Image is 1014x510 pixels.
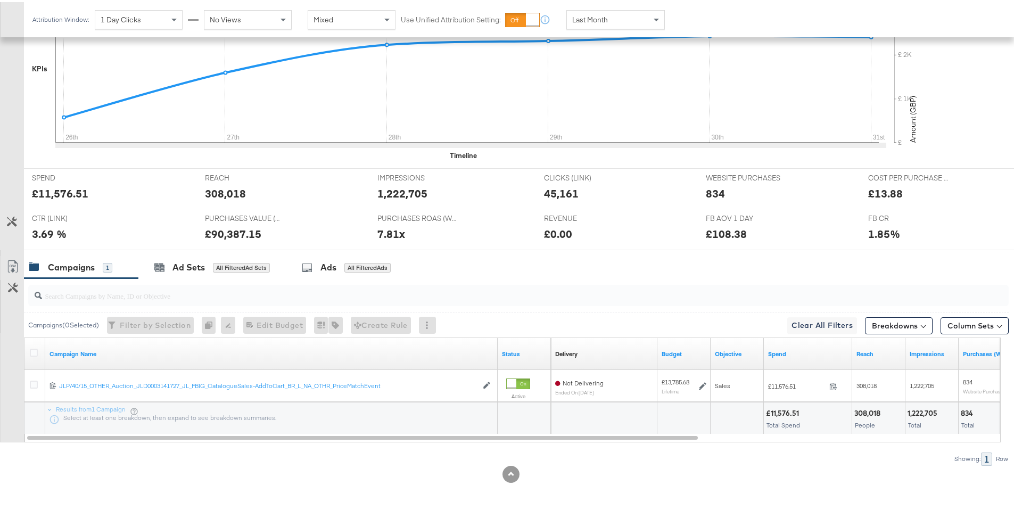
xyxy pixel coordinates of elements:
[856,380,877,388] span: 308,018
[908,406,941,416] div: 1,222,705
[32,171,112,181] span: SPEND
[963,376,972,384] span: 834
[766,419,800,427] span: Total Spend
[910,380,934,388] span: 1,222,705
[563,377,604,385] span: Not Delivering
[706,224,747,240] div: £108.38
[450,149,477,159] div: Timeline
[868,171,948,181] span: COST PER PURCHASE (WEBSITE EVENTS)
[344,261,391,270] div: All Filtered Ads
[32,224,67,240] div: 3.69 %
[792,317,853,330] span: Clear All Filters
[544,171,624,181] span: CLICKS (LINK)
[205,211,285,221] span: PURCHASES VALUE (WEBSITE EVENTS)
[768,348,848,356] a: The total amount spent to date.
[50,348,493,356] a: Your campaign name.
[59,380,477,389] a: JLP/40/15_OTHER_Auction_JLD0003141727_JL_FBIG_CatalogueSales-AddToCart_BR_L_NA_OTHR_PriceMatchEvent
[768,380,825,388] span: £11,576.51
[213,261,270,270] div: All Filtered Ad Sets
[48,259,95,272] div: Campaigns
[706,184,725,199] div: 834
[314,13,333,22] span: Mixed
[32,184,88,199] div: £11,576.51
[572,13,608,22] span: Last Month
[662,376,689,384] div: £13,785.68
[377,224,405,240] div: 7.81x
[963,386,1006,392] sub: Website Purchases
[42,279,919,300] input: Search Campaigns by Name, ID or Objective
[377,184,427,199] div: 1,222,705
[101,13,141,22] span: 1 Day Clicks
[854,406,884,416] div: 308,018
[706,171,786,181] span: WEBSITE PURCHASES
[205,224,261,240] div: £90,387.15
[555,348,578,356] a: Reflects the ability of your Ad Campaign to achieve delivery based on ad states, schedule and bud...
[320,259,336,272] div: Ads
[715,380,730,388] span: Sales
[401,13,501,23] label: Use Unified Attribution Setting:
[855,419,875,427] span: People
[377,171,457,181] span: IMPRESSIONS
[205,184,246,199] div: 308,018
[59,380,477,388] div: JLP/40/15_OTHER_Auction_JLD0003141727_JL_FBIG_CatalogueSales-AddToCart_BR_L_NA_OTHR_PriceMatchEvent
[544,184,579,199] div: 45,161
[910,348,954,356] a: The number of times your ad was served. On mobile apps an ad is counted as served the first time ...
[908,94,918,141] text: Amount (GBP)
[954,453,981,460] div: Showing:
[995,453,1009,460] div: Row
[103,261,112,270] div: 1
[172,259,205,272] div: Ad Sets
[377,211,457,221] span: PURCHASES ROAS (WEBSITE EVENTS)
[32,14,89,21] div: Attribution Window:
[662,386,679,392] sub: Lifetime
[205,171,285,181] span: REACH
[202,315,221,332] div: 0
[868,224,900,240] div: 1.85%
[766,406,802,416] div: £11,576.51
[961,406,976,416] div: 834
[506,391,530,398] label: Active
[544,224,572,240] div: £0.00
[941,315,1009,332] button: Column Sets
[706,211,786,221] span: FB AOV 1 DAY
[32,62,47,72] div: KPIs
[908,419,921,427] span: Total
[555,348,578,356] div: Delivery
[787,315,857,332] button: Clear All Filters
[662,348,706,356] a: The maximum amount you're willing to spend on your ads, on average each day or over the lifetime ...
[502,348,547,356] a: Shows the current state of your Ad Campaign.
[544,211,624,221] span: REVENUE
[865,315,933,332] button: Breakdowns
[715,348,760,356] a: Your campaign's objective.
[981,450,992,464] div: 1
[210,13,241,22] span: No Views
[32,211,112,221] span: CTR (LINK)
[555,388,604,393] sub: ended on [DATE]
[28,318,99,328] div: Campaigns ( 0 Selected)
[961,419,975,427] span: Total
[856,348,901,356] a: The number of people your ad was served to.
[868,211,948,221] span: FB CR
[868,184,903,199] div: £13.88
